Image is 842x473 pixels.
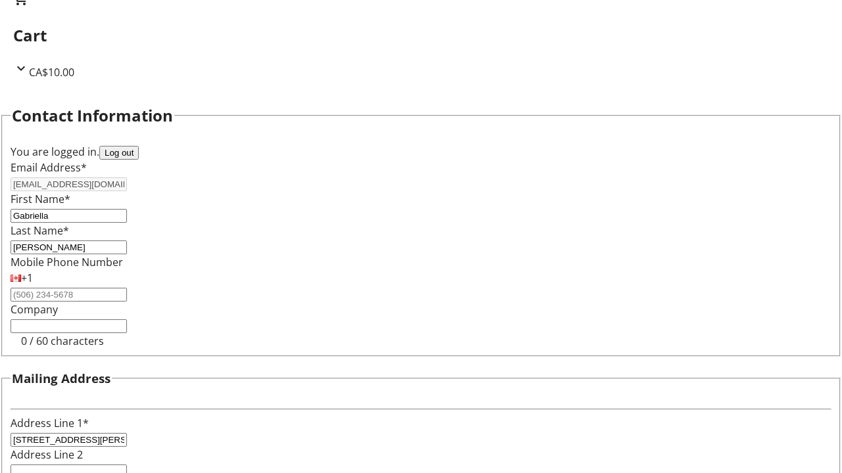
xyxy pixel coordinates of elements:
[11,288,127,302] input: (506) 234-5678
[99,146,139,160] button: Log out
[11,144,831,160] div: You are logged in.
[11,192,70,206] label: First Name*
[11,160,87,175] label: Email Address*
[29,65,74,79] span: CA$10.00
[11,447,83,462] label: Address Line 2
[13,24,829,47] h2: Cart
[12,369,111,388] h3: Mailing Address
[21,334,104,348] tr-character-limit: 0 / 60 characters
[11,223,69,238] label: Last Name*
[11,302,58,317] label: Company
[11,433,127,447] input: Address
[12,104,173,127] h2: Contact Information
[11,255,123,269] label: Mobile Phone Number
[11,416,89,430] label: Address Line 1*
